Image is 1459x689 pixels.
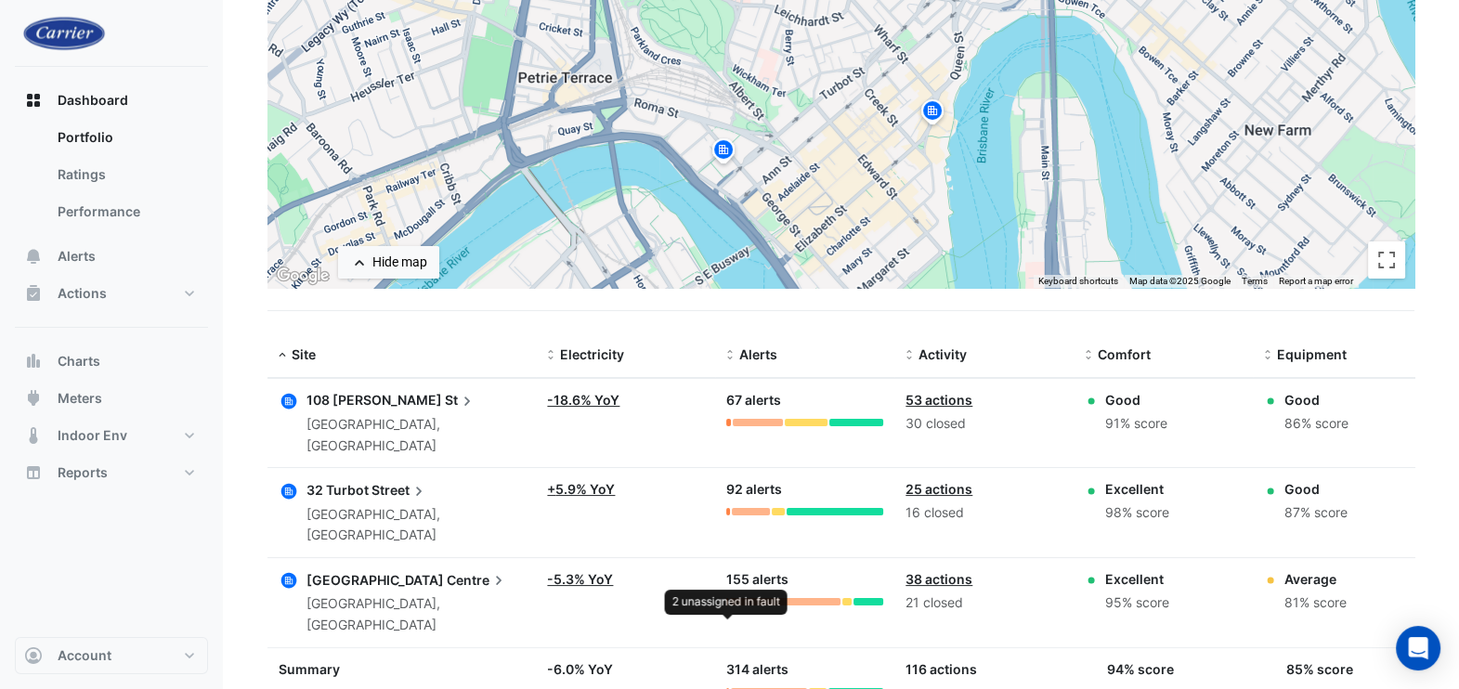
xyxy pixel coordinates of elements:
[24,247,43,266] app-icon: Alerts
[1284,592,1347,614] div: 81% score
[58,426,127,445] span: Indoor Env
[15,454,208,491] button: Reports
[1129,276,1231,286] span: Map data ©2025 Google
[726,569,883,591] div: 155 alerts
[22,15,106,51] img: Company Logo
[1105,390,1167,409] div: Good
[306,482,369,498] span: 32 Turbot
[15,637,208,674] button: Account
[918,97,947,130] img: site-pin.svg
[306,504,525,547] div: [GEOGRAPHIC_DATA], [GEOGRAPHIC_DATA]
[15,343,208,380] button: Charts
[447,569,508,590] span: Centre
[24,352,43,370] app-icon: Charts
[371,479,428,500] span: Street
[1396,626,1440,670] div: Open Intercom Messenger
[58,352,100,370] span: Charts
[665,590,788,614] div: 2 unassigned in fault
[1368,241,1405,279] button: Toggle fullscreen view
[15,82,208,119] button: Dashboard
[905,481,972,497] a: 25 actions
[1284,390,1348,409] div: Good
[58,284,107,303] span: Actions
[1277,346,1347,362] span: Equipment
[338,246,439,279] button: Hide map
[15,417,208,454] button: Indoor Env
[43,156,208,193] a: Ratings
[15,380,208,417] button: Meters
[1284,413,1348,435] div: 86% score
[24,426,43,445] app-icon: Indoor Env
[15,119,208,238] div: Dashboard
[292,346,316,362] span: Site
[547,392,619,408] a: -18.6% YoY
[1098,346,1151,362] span: Comfort
[1279,276,1353,286] a: Report a map error
[43,193,208,230] a: Performance
[306,572,444,588] span: [GEOGRAPHIC_DATA]
[306,392,442,408] span: 108 [PERSON_NAME]
[58,91,128,110] span: Dashboard
[1286,659,1353,679] div: 85% score
[24,284,43,303] app-icon: Actions
[905,659,1062,679] div: 116 actions
[905,392,972,408] a: 53 actions
[306,414,525,457] div: [GEOGRAPHIC_DATA], [GEOGRAPHIC_DATA]
[905,592,1062,614] div: 21 closed
[306,593,525,636] div: [GEOGRAPHIC_DATA], [GEOGRAPHIC_DATA]
[1107,659,1174,679] div: 94% score
[1284,569,1347,589] div: Average
[739,346,777,362] span: Alerts
[1105,479,1169,499] div: Excellent
[726,659,883,681] div: 314 alerts
[15,275,208,312] button: Actions
[24,463,43,482] app-icon: Reports
[1105,569,1169,589] div: Excellent
[43,119,208,156] a: Portfolio
[24,389,43,408] app-icon: Meters
[560,346,624,362] span: Electricity
[1105,502,1169,524] div: 98% score
[58,646,111,665] span: Account
[15,238,208,275] button: Alerts
[905,413,1062,435] div: 30 closed
[547,571,613,587] a: -5.3% YoY
[58,247,96,266] span: Alerts
[372,253,427,272] div: Hide map
[1038,275,1118,288] button: Keyboard shortcuts
[918,346,967,362] span: Activity
[272,264,333,288] img: Google
[1105,592,1169,614] div: 95% score
[905,571,972,587] a: 38 actions
[272,264,333,288] a: Open this area in Google Maps (opens a new window)
[1284,479,1348,499] div: Good
[445,390,476,410] span: St
[1242,276,1268,286] a: Terms (opens in new tab)
[279,661,340,677] span: Summary
[547,481,615,497] a: +5.9% YoY
[58,463,108,482] span: Reports
[547,659,704,679] div: -6.0% YoY
[24,91,43,110] app-icon: Dashboard
[726,479,883,500] div: 92 alerts
[58,389,102,408] span: Meters
[709,136,738,169] img: site-pin.svg
[1284,502,1348,524] div: 87% score
[726,390,883,411] div: 67 alerts
[1105,413,1167,435] div: 91% score
[905,502,1062,524] div: 16 closed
